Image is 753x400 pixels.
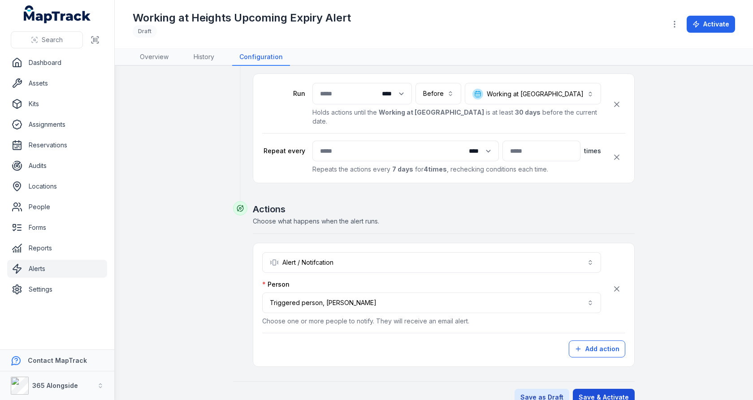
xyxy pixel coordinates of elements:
[262,317,601,326] p: Choose one or more people to notify. They will receive an email alert.
[133,25,157,38] div: Draft
[584,146,601,155] span: times
[7,219,107,237] a: Forms
[7,136,107,154] a: Reservations
[262,89,305,98] label: Run
[32,382,78,389] strong: 365 Alongside
[312,165,601,174] p: Repeats the actions every for , rechecking conditions each time.
[7,280,107,298] a: Settings
[7,239,107,257] a: Reports
[186,49,221,66] a: History
[24,5,91,23] a: MapTrack
[42,35,63,44] span: Search
[133,11,351,25] h1: Working at Heights Upcoming Expiry Alert
[7,116,107,133] a: Assignments
[392,165,413,173] strong: 7 days
[11,31,83,48] button: Search
[253,217,379,225] span: Choose what happens when the alert runs.
[7,177,107,195] a: Locations
[7,74,107,92] a: Assets
[424,165,447,173] strong: 4 times
[465,83,601,104] button: Working at [GEOGRAPHIC_DATA]
[7,260,107,278] a: Alerts
[262,292,601,313] button: Triggered person, [PERSON_NAME]
[569,340,625,357] button: Add action
[262,146,305,155] label: Repeat every
[262,280,290,289] label: Person
[133,49,176,66] a: Overview
[7,54,107,72] a: Dashboard
[415,83,461,104] button: Before
[312,108,601,126] p: Holds actions until the is at least before the current date.
[687,16,735,33] button: Activate
[515,108,541,116] strong: 30 days
[7,95,107,113] a: Kits
[7,198,107,216] a: People
[379,108,484,116] strong: Working at [GEOGRAPHIC_DATA]
[262,252,601,273] button: Alert / Notifcation
[253,203,635,215] h2: Actions
[7,157,107,175] a: Audits
[28,357,87,364] strong: Contact MapTrack
[232,49,290,66] a: Configuration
